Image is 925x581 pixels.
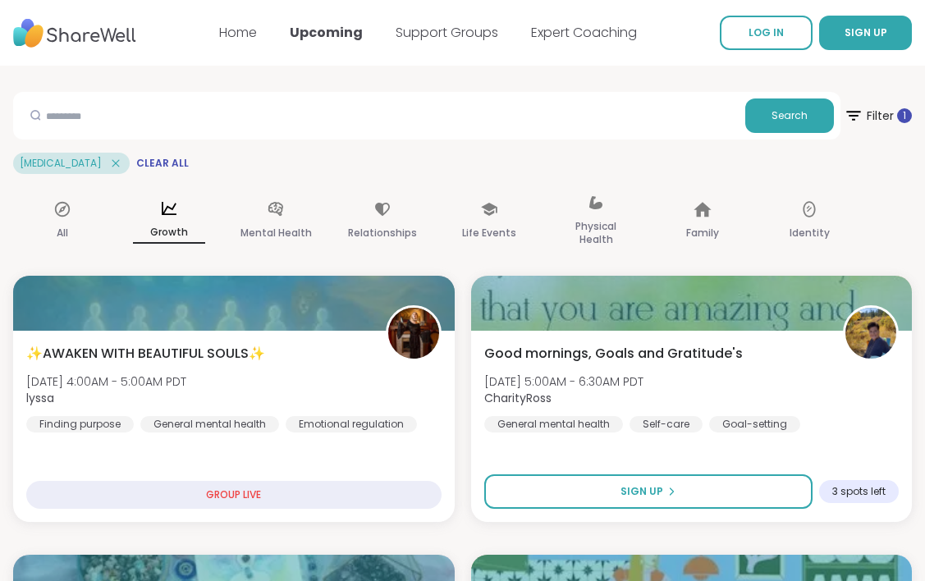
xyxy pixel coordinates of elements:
[13,11,136,56] img: ShareWell Nav Logo
[26,416,134,432] div: Finding purpose
[484,344,743,364] span: Good mornings, Goals and Gratitude's
[396,23,498,42] a: Support Groups
[26,373,186,390] span: [DATE] 4:00AM - 5:00AM PDT
[286,416,417,432] div: Emotional regulation
[720,16,813,50] a: LOG IN
[133,222,205,244] p: Growth
[560,217,632,249] p: Physical Health
[709,416,800,432] div: Goal-setting
[136,157,189,170] span: Clear All
[790,223,830,243] p: Identity
[745,98,834,133] button: Search
[26,344,265,364] span: ✨AWAKEN WITH BEAUTIFUL SOULS✨
[903,109,906,123] span: 1
[462,223,516,243] p: Life Events
[20,157,102,170] span: [MEDICAL_DATA]
[772,108,808,123] span: Search
[845,308,896,359] img: CharityRoss
[26,481,442,509] div: GROUP LIVE
[531,23,637,42] a: Expert Coaching
[57,223,68,243] p: All
[26,390,54,406] b: lyssa
[819,16,912,50] button: SIGN UP
[388,308,439,359] img: lyssa
[630,416,703,432] div: Self-care
[832,485,886,498] span: 3 spots left
[686,223,719,243] p: Family
[484,474,813,509] button: Sign Up
[845,25,887,39] span: SIGN UP
[484,373,643,390] span: [DATE] 5:00AM - 6:30AM PDT
[620,484,663,499] span: Sign Up
[140,416,279,432] div: General mental health
[844,96,912,135] span: Filter
[484,390,552,406] b: CharityRoss
[290,23,363,42] a: Upcoming
[749,25,784,39] span: LOG IN
[219,23,257,42] a: Home
[348,223,417,243] p: Relationships
[484,416,623,432] div: General mental health
[240,223,312,243] p: Mental Health
[844,92,912,140] button: Filter 1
